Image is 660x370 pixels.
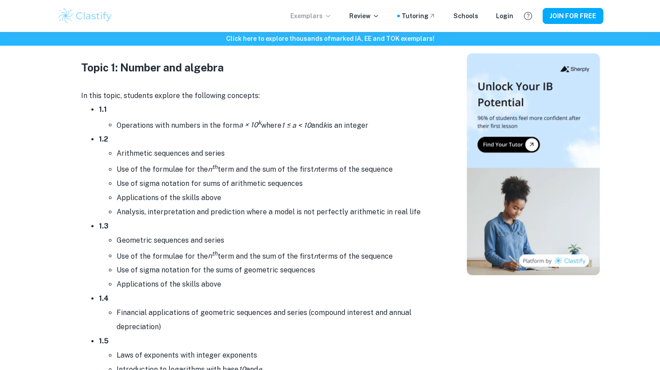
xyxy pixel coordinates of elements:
[314,165,318,173] i: n
[117,146,436,161] li: Arithmetic sequences and series
[290,11,332,21] p: Exemplars
[117,161,436,176] li: Use of the formulae for the term and the sum of the first terms of the sequence
[117,177,436,191] li: Use of sigma notation for sums of arithmetic sequences
[99,294,109,303] strong: 1.4
[117,306,436,334] li: Financial applications of geometric sequences and series (compound interest and annual depreciation)
[323,121,327,129] i: k
[99,222,109,230] strong: 1.3
[212,163,218,170] sup: th
[543,8,603,24] button: JOIN FOR FREE
[467,53,600,275] img: Thumbnail
[81,61,224,74] strong: Topic 1: Number and algebra
[212,250,218,257] sup: th
[99,105,107,114] strong: 1.1
[239,121,261,129] i: a × 10
[117,263,436,277] li: Use of sigma notation for the sums of geometric sequences
[117,348,436,362] li: Laws of exponents with integer exponents
[117,277,436,291] li: Applications of the skills above
[117,117,436,132] li: Operations with numbers in the form where and is an integer
[208,252,218,260] i: n
[99,337,109,345] strong: 1.5
[117,191,436,205] li: Applications of the skills above
[314,252,318,260] i: n
[258,119,261,126] sup: k
[520,8,535,24] button: Help and Feedback
[402,11,436,21] a: Tutoring
[81,89,436,102] p: In this topic, students explore the following concepts:
[99,135,108,143] strong: 1.2
[496,11,513,21] a: Login
[453,11,478,21] a: Schools
[57,7,113,25] img: Clastify logo
[2,34,658,43] h6: Click here to explore thousands of marked IA, EE and TOK exemplars !
[208,165,218,173] i: n
[117,248,436,263] li: Use of the formulae for the term and the sum of the first terms of the sequence
[117,233,436,248] li: Geometric sequences and series
[117,205,436,219] li: Analysis, interpretation and prediction where a model is not perfectly arithmetic in real life
[281,121,311,129] i: 1 ≤ a < 10
[349,11,379,21] p: Review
